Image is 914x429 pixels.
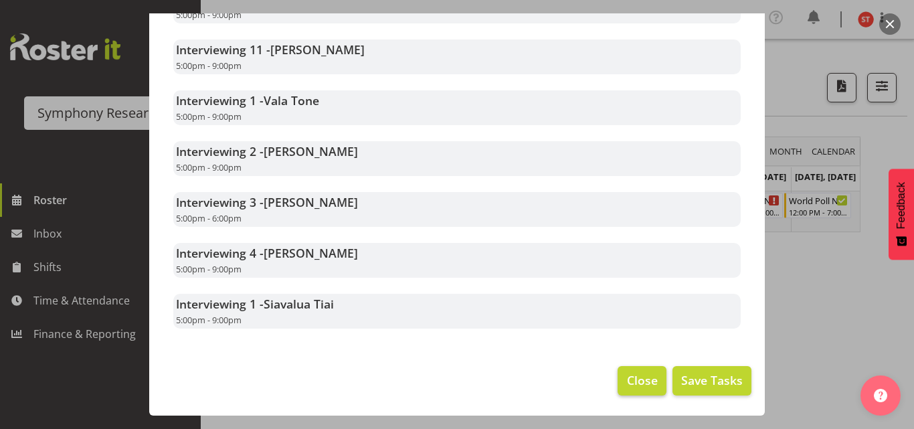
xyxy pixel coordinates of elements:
span: 5:00pm - 9:00pm [176,60,242,72]
strong: Interviewing 4 - [176,245,358,261]
span: [PERSON_NAME] [270,41,365,58]
button: Save Tasks [672,366,751,396]
span: 5:00pm - 9:00pm [176,263,242,275]
strong: Interviewing 2 - [176,143,358,159]
strong: Interviewing 11 - [176,41,365,58]
strong: Interviewing 3 - [176,194,358,210]
span: [PERSON_NAME] [264,245,358,261]
span: Siavalua Tiai [264,296,334,312]
span: 5:00pm - 6:00pm [176,212,242,224]
span: Close [627,371,658,389]
span: Feedback [895,182,907,229]
strong: Interviewing 1 - [176,92,319,108]
span: 5:00pm - 9:00pm [176,161,242,173]
span: Save Tasks [681,371,743,389]
span: 5:00pm - 9:00pm [176,314,242,326]
button: Feedback - Show survey [889,169,914,260]
span: 5:00pm - 9:00pm [176,9,242,21]
button: Close [618,366,666,396]
span: 5:00pm - 9:00pm [176,110,242,122]
span: [PERSON_NAME] [264,194,358,210]
span: Vala Tone [264,92,319,108]
span: [PERSON_NAME] [264,143,358,159]
img: help-xxl-2.png [874,389,887,402]
strong: Interviewing 1 - [176,296,334,312]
